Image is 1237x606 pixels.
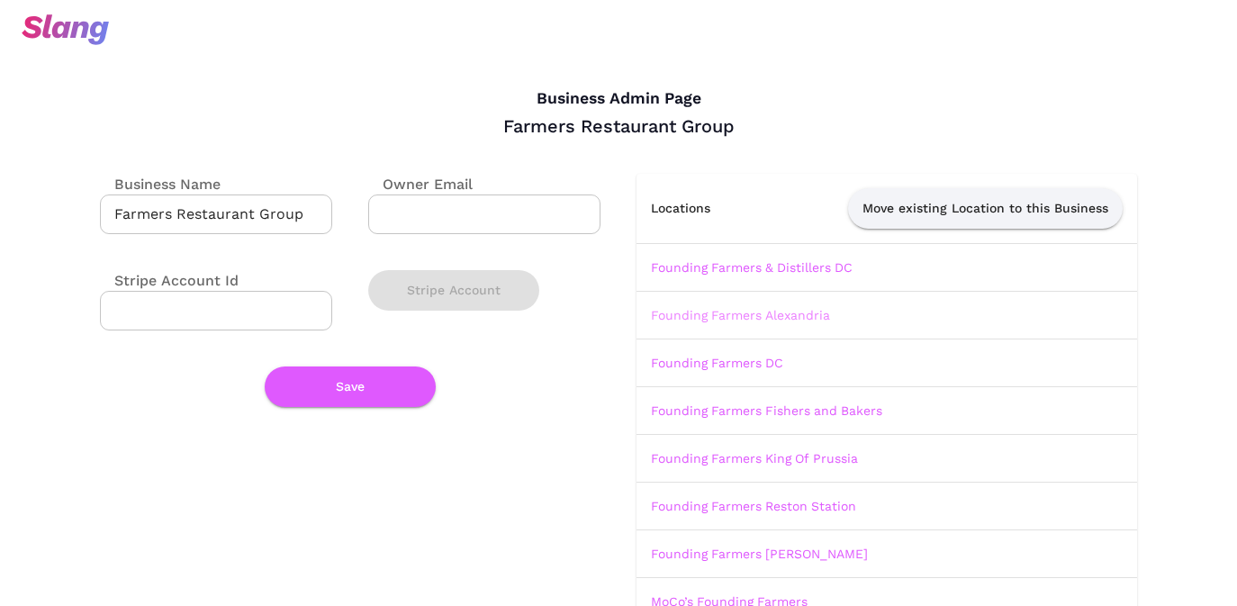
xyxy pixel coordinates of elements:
button: Save [265,366,436,407]
img: svg+xml;base64,PHN2ZyB3aWR0aD0iOTciIGhlaWdodD0iMzQiIHZpZXdCb3g9IjAgMCA5NyAzNCIgZmlsbD0ibm9uZSIgeG... [22,14,109,45]
a: Founding Farmers Fishers and Bakers [651,403,882,418]
a: Stripe Account [368,283,539,295]
button: Move existing Location to this Business [848,188,1123,229]
a: Founding Farmers & Distillers DC [651,260,853,275]
h4: Business Admin Page [100,89,1137,109]
div: Farmers Restaurant Group [100,114,1137,138]
a: Founding Farmers Alexandria [651,308,830,322]
a: Founding Farmers DC [651,356,783,370]
label: Stripe Account Id [100,270,239,291]
th: Locations [637,174,749,244]
a: Founding Farmers King Of Prussia [651,451,858,466]
label: Business Name [100,174,221,194]
label: Owner Email [368,174,473,194]
a: Founding Farmers Reston Station [651,499,856,513]
a: Founding Farmers [PERSON_NAME] [651,547,868,561]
